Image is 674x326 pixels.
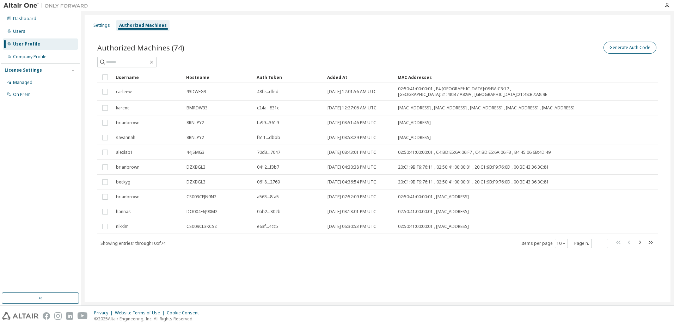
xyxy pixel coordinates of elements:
[13,80,32,85] div: Managed
[116,224,129,229] span: nikkim
[13,54,47,60] div: Company Profile
[13,16,36,22] div: Dashboard
[186,179,206,185] span: DZXBGL3
[100,240,166,246] span: Showing entries 1 through 10 of 74
[116,120,140,126] span: brianbrown
[93,23,110,28] div: Settings
[186,89,206,95] span: 93DWFG3
[94,316,203,322] p: © 2025 Altair Engineering, Inc. All Rights Reserved.
[257,105,279,111] span: c24a...831c
[4,2,92,9] img: Altair One
[13,92,31,97] div: On Prem
[398,224,469,229] span: 02:50:41:00:00:01 , [MAC_ADDRESS]
[327,179,376,185] span: [DATE] 04:36:54 PM UTC
[116,89,131,95] span: carleew
[54,312,62,320] img: instagram.svg
[398,209,469,215] span: 02:50:41:00:00:01 , [MAC_ADDRESS]
[398,135,431,140] span: [MAC_ADDRESS]
[116,72,180,83] div: Username
[186,72,251,83] div: Hostname
[116,209,131,215] span: hannas
[398,72,584,83] div: MAC Addresses
[116,164,140,170] span: brianbrown
[257,164,279,170] span: 0412...f3b7
[186,105,208,111] span: BMRDW33
[327,105,376,111] span: [DATE] 12:27:06 AM UTC
[327,194,376,200] span: [DATE] 07:52:09 PM UTC
[398,164,549,170] span: 20:C1:9B:F9:76:11 , 02:50:41:00:00:01 , 20:C1:9B:F9:76:0D , 00:BE:43:36:3C:81
[66,312,73,320] img: linkedin.svg
[557,241,566,246] button: 10
[398,120,431,126] span: [MAC_ADDRESS]
[398,194,469,200] span: 02:50:41:00:00:01 , [MAC_ADDRESS]
[43,312,50,320] img: facebook.svg
[13,41,40,47] div: User Profile
[186,120,204,126] span: 8RNLPY2
[257,194,279,200] span: a563...8fa5
[521,239,568,248] span: Items per page
[257,89,278,95] span: 48fe...dfed
[94,310,115,316] div: Privacy
[186,135,204,140] span: 8RNLPY2
[116,179,130,185] span: beckyg
[116,194,140,200] span: brianbrown
[327,209,376,215] span: [DATE] 08:18:01 PM UTC
[398,105,575,111] span: [MAC_ADDRESS] , [MAC_ADDRESS] , [MAC_ADDRESS] , [MAC_ADDRESS] , [MAC_ADDRESS]
[186,194,216,200] span: CS003CFJN9N2
[398,86,583,97] span: 02:50:41:00:00:01 , F4:[GEOGRAPHIC_DATA]:08:BA:C3:17 , [GEOGRAPHIC_DATA]:21:48:B7:A8:9A , [GEOGRA...
[5,67,42,73] div: License Settings
[257,209,281,215] span: 0ab2...802b
[574,239,608,248] span: Page n.
[257,135,280,140] span: f611...dbbb
[119,23,167,28] div: Authorized Machines
[327,150,376,155] span: [DATE] 08:43:01 PM UTC
[327,89,376,95] span: [DATE] 12:01:56 AM UTC
[186,224,217,229] span: CS009CL3KCS2
[603,42,656,54] button: Generate Auth Code
[257,179,280,185] span: 0618...2769
[116,135,135,140] span: savannah
[78,312,88,320] img: youtube.svg
[398,150,551,155] span: 02:50:41:00:00:01 , C4:BD:E5:6A:06:F7 , C4:BD:E5:6A:06:F3 , B4:45:06:6B:4D:49
[13,29,25,34] div: Users
[327,164,376,170] span: [DATE] 04:30:38 PM UTC
[257,120,279,126] span: fa99...3619
[398,179,549,185] span: 20:C1:9B:F9:76:11 , 02:50:41:00:00:01 , 20:C1:9B:F9:76:0D , 00:BE:43:36:3C:81
[257,72,321,83] div: Auth Token
[327,224,376,229] span: [DATE] 06:30:53 PM UTC
[116,150,133,155] span: alexisb1
[257,150,280,155] span: 70d3...7047
[327,135,376,140] span: [DATE] 08:53:29 PM UTC
[186,209,217,215] span: DO004F6J9XM2
[115,310,167,316] div: Website Terms of Use
[2,312,38,320] img: altair_logo.svg
[186,150,204,155] span: 44JSMG3
[186,164,206,170] span: DZXBGL3
[257,224,278,229] span: e63f...4cc5
[327,120,376,126] span: [DATE] 08:51:46 PM UTC
[167,310,203,316] div: Cookie Consent
[97,43,184,53] span: Authorized Machines (74)
[327,72,392,83] div: Added At
[116,105,129,111] span: karenc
